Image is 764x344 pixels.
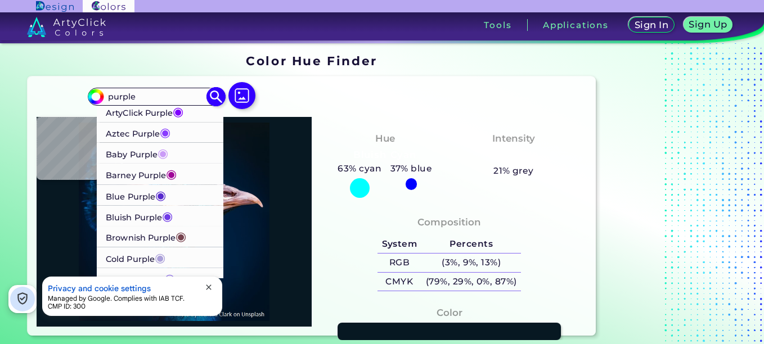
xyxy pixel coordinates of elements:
[106,101,183,122] p: ArtyClick Purple
[36,1,74,12] img: ArtyClick Design logo
[690,20,725,29] h5: Sign Up
[246,52,377,69] h1: Color Hue Finder
[106,247,165,268] p: Cold Purple
[106,164,177,184] p: Barney Purple
[421,273,521,291] h5: (79%, 29%, 0%, 87%)
[543,21,609,29] h3: Applications
[106,184,166,205] p: Blue Purple
[27,17,106,37] img: logo_artyclick_colors_white.svg
[348,148,421,162] h3: Bluish Cyan
[493,164,534,178] h5: 21% grey
[106,226,186,247] p: Brownish Purple
[106,122,170,143] p: Aztec Purple
[42,123,306,321] img: img_pavlin.jpg
[106,143,168,164] p: Baby Purple
[155,250,165,264] span: ◉
[173,104,184,119] span: ◉
[377,273,421,291] h5: CMYK
[106,268,175,288] p: Crocus Purple
[158,146,168,160] span: ◉
[165,270,176,285] span: ◉
[636,21,667,29] h5: Sign In
[417,214,481,230] h4: Composition
[492,130,535,147] h4: Intensity
[375,130,395,147] h4: Hue
[484,148,543,162] h3: Moderate
[437,305,462,321] h4: Color
[155,187,166,202] span: ◉
[176,229,187,243] span: ◉
[167,166,177,181] span: ◉
[104,89,208,104] input: type color..
[421,235,521,254] h5: Percents
[600,50,741,340] iframe: Advertisement
[631,18,672,33] a: Sign In
[160,125,170,139] span: ◉
[484,21,511,29] h3: Tools
[386,161,437,176] h5: 37% blue
[228,82,255,109] img: icon picture
[377,235,421,254] h5: System
[421,254,521,272] h5: (3%, 9%, 13%)
[686,18,731,33] a: Sign Up
[206,87,226,106] img: icon search
[377,254,421,272] h5: RGB
[162,208,173,223] span: ◉
[106,205,173,226] p: Bluish Purple
[334,161,386,176] h5: 63% cyan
